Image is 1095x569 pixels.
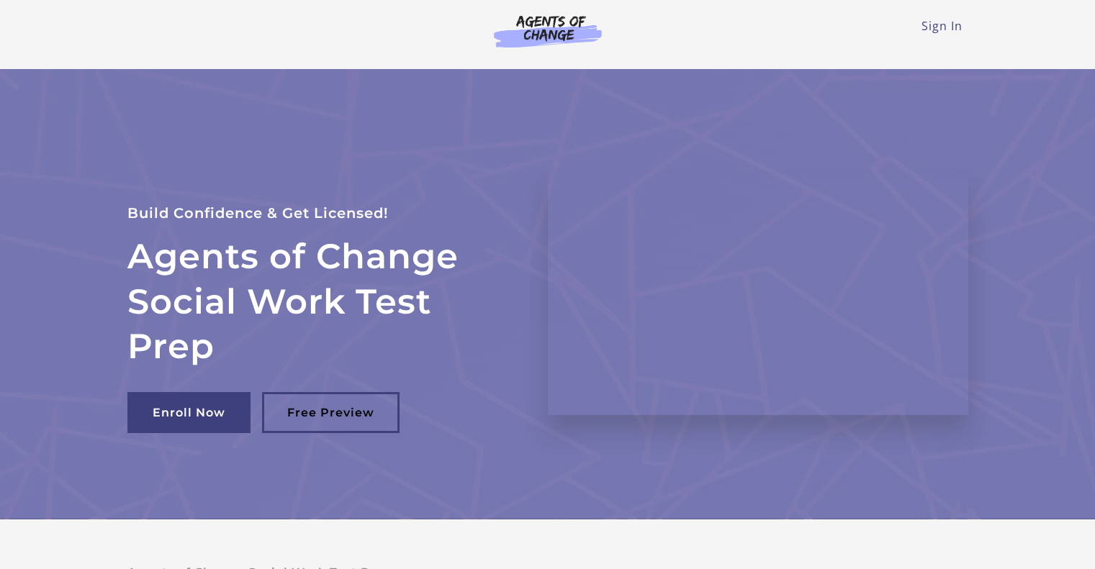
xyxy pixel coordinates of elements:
[921,18,963,34] a: Sign In
[127,392,251,433] a: Enroll Now
[127,201,513,225] p: Build Confidence & Get Licensed!
[127,234,513,368] h2: Agents of Change Social Work Test Prep
[479,14,617,47] img: Agents of Change Logo
[262,392,400,433] a: Free Preview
